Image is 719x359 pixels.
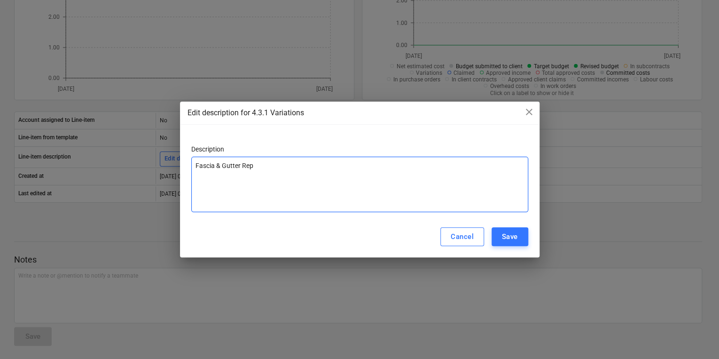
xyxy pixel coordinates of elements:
[191,157,528,212] textarea: Fascia & Gutter Re
[672,314,719,359] iframe: Chat Widget
[524,106,535,118] span: close
[502,231,518,243] div: Save
[524,106,535,121] div: close
[191,145,528,153] span: Description
[440,227,484,246] button: Cancel
[451,231,474,243] div: Cancel
[188,107,532,119] div: Edit description for 4.3.1 Variations
[492,227,528,246] button: Save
